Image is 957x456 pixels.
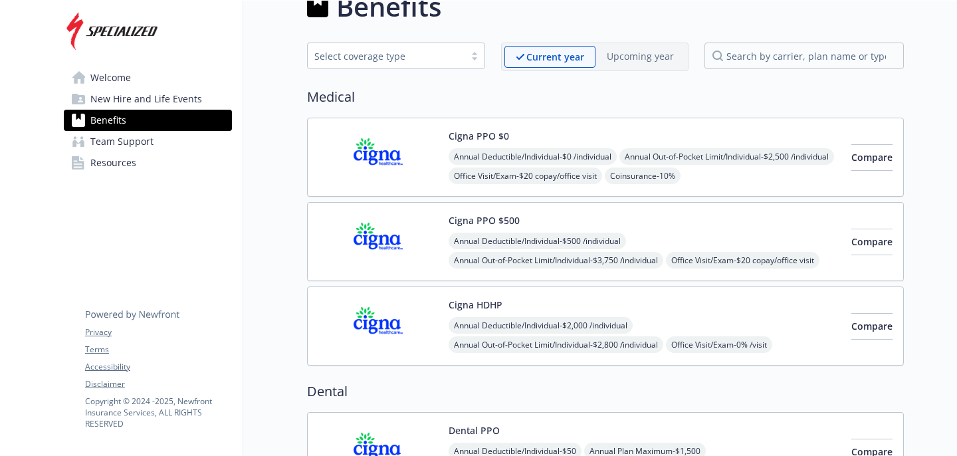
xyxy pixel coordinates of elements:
[449,252,663,269] span: Annual Out-of-Pocket Limit/Individual - $3,750 /individual
[90,110,126,131] span: Benefits
[851,320,893,332] span: Compare
[851,235,893,248] span: Compare
[64,110,232,131] a: Benefits
[64,88,232,110] a: New Hire and Life Events
[314,49,458,63] div: Select coverage type
[318,213,438,270] img: CIGNA carrier logo
[318,129,438,185] img: CIGNA carrier logo
[64,67,232,88] a: Welcome
[90,88,202,110] span: New Hire and Life Events
[449,148,617,165] span: Annual Deductible/Individual - $0 /individual
[666,336,772,353] span: Office Visit/Exam - 0% /visit
[85,344,231,356] a: Terms
[851,313,893,340] button: Compare
[851,151,893,164] span: Compare
[90,67,131,88] span: Welcome
[449,129,509,143] button: Cigna PPO $0
[307,87,904,107] h2: Medical
[85,361,231,373] a: Accessibility
[607,49,674,63] p: Upcoming year
[64,152,232,173] a: Resources
[449,336,663,353] span: Annual Out-of-Pocket Limit/Individual - $2,800 /individual
[526,50,584,64] p: Current year
[449,423,500,437] button: Dental PPO
[85,396,231,429] p: Copyright © 2024 - 2025 , Newfront Insurance Services, ALL RIGHTS RESERVED
[449,317,633,334] span: Annual Deductible/Individual - $2,000 /individual
[85,326,231,338] a: Privacy
[851,229,893,255] button: Compare
[619,148,834,165] span: Annual Out-of-Pocket Limit/Individual - $2,500 /individual
[605,168,681,184] span: Coinsurance - 10%
[90,131,154,152] span: Team Support
[449,213,520,227] button: Cigna PPO $500
[90,152,136,173] span: Resources
[449,168,602,184] span: Office Visit/Exam - $20 copay/office visit
[595,46,685,68] span: Upcoming year
[307,382,904,401] h2: Dental
[851,144,893,171] button: Compare
[704,43,904,69] input: search by carrier, plan name or type
[449,298,502,312] button: Cigna HDHP
[318,298,438,354] img: CIGNA carrier logo
[64,131,232,152] a: Team Support
[449,233,626,249] span: Annual Deductible/Individual - $500 /individual
[666,252,819,269] span: Office Visit/Exam - $20 copay/office visit
[85,378,231,390] a: Disclaimer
